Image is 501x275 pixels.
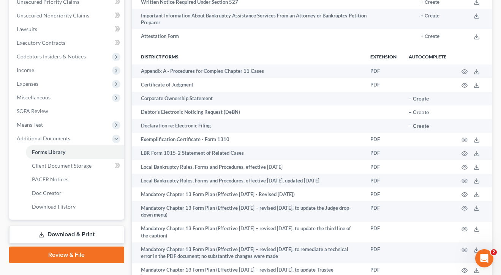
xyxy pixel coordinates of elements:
[11,22,124,36] a: Lawsuits
[26,159,124,173] a: Client Document Storage
[132,160,364,174] td: Local Bankruptcy Rules, Forms and Procedures, effective [DATE]
[17,26,37,32] span: Lawsuits
[132,119,364,133] td: Declaration re: Electronic Filing
[17,53,86,60] span: Codebtors Insiders & Notices
[132,9,376,30] td: Important Information About Bankruptcy Assistance Services From an Attorney or Bankruptcy Petitio...
[364,160,403,174] td: PDF
[11,104,124,118] a: SOFA Review
[132,201,364,222] td: Mandatory Chapter 13 Form Plan (Effective [DATE] – revised [DATE], to update the Judge drop-down ...
[26,200,124,214] a: Download History
[475,249,493,267] iframe: Intercom live chat
[26,173,124,186] a: PACER Notices
[403,49,452,64] th: Autocomplete
[364,49,403,64] th: Extension
[9,247,124,263] a: Review & File
[132,222,364,243] td: Mandatory Chapter 13 Form Plan (Effective [DATE] – revised [DATE], to update the third line of th...
[26,145,124,159] a: Forms Library
[17,39,65,46] span: Executory Contracts
[132,105,364,119] td: Debtor's Electronic Noticing Request (DeBN)
[364,222,403,243] td: PDF
[32,149,65,155] span: Forms Library
[11,9,124,22] a: Unsecured Nonpriority Claims
[32,176,68,182] span: PACER Notices
[17,135,70,141] span: Additional Documents
[409,110,429,115] button: + Create
[132,146,364,160] td: LBR Form 1015-2 Statement of Related Cases
[421,34,439,39] button: + Create
[409,124,429,129] button: + Create
[364,133,403,146] td: PDF
[132,49,364,64] th: District forms
[364,174,403,187] td: PDF
[17,67,34,73] span: Income
[491,249,497,255] span: 2
[32,203,76,210] span: Download History
[132,29,376,43] td: Attestation Form
[364,201,403,222] td: PDF
[409,96,429,102] button: + Create
[9,226,124,244] a: Download & Print
[132,242,364,263] td: Mandatory Chapter 13 Form Plan (Effective [DATE] – revised [DATE], to remediate a technical error...
[364,242,403,263] td: PDF
[132,78,364,92] td: Certificate of Judgment
[17,121,43,128] span: Means Test
[132,92,364,105] td: Corporate Ownership Statement
[132,64,364,78] td: Appendix A ‐ Procedures for Complex Chapter 11 Cases
[132,174,364,187] td: Local Bankruptcy Rules, Forms and Procedures, effective [DATE], updated [DATE]
[364,64,403,78] td: PDF
[421,14,439,19] button: + Create
[17,108,48,114] span: SOFA Review
[11,36,124,50] a: Executory Contracts
[132,133,364,146] td: Exemplification Certificate - Form 1310
[32,162,92,169] span: Client Document Storage
[364,78,403,92] td: PDF
[32,190,62,196] span: Doc Creator
[26,186,124,200] a: Doc Creator
[17,94,51,101] span: Miscellaneous
[364,187,403,201] td: PDF
[132,187,364,201] td: Mandatory Chapter 13 Form Plan (Effective [DATE] - Revised [DATE])
[17,80,38,87] span: Expenses
[364,146,403,160] td: PDF
[17,12,89,19] span: Unsecured Nonpriority Claims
